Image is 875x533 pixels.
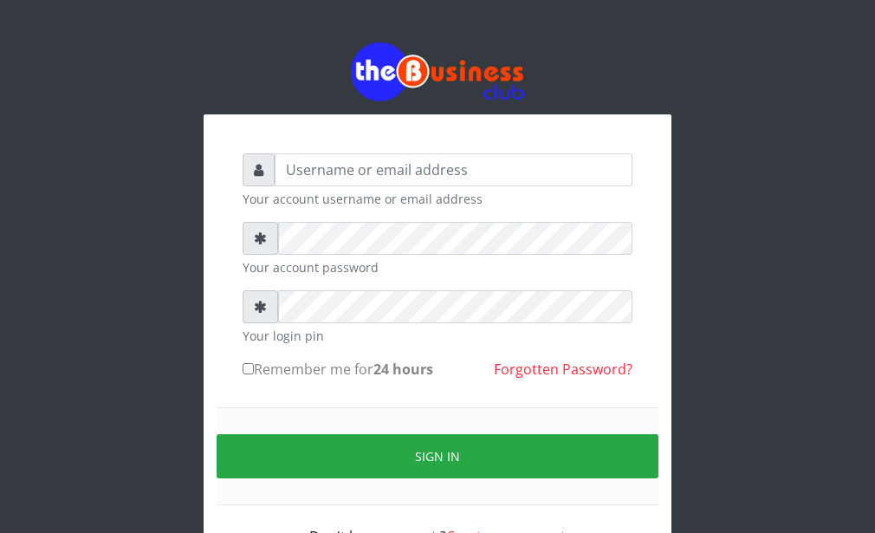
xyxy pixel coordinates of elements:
a: Forgotten Password? [494,360,632,379]
button: Sign in [217,434,658,478]
b: 24 hours [373,360,433,379]
input: Username or email address [275,153,632,186]
input: Remember me for24 hours [243,363,254,374]
small: Your account password [243,258,632,276]
label: Remember me for [243,359,433,380]
small: Your login pin [243,327,632,345]
small: Your account username or email address [243,190,632,208]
